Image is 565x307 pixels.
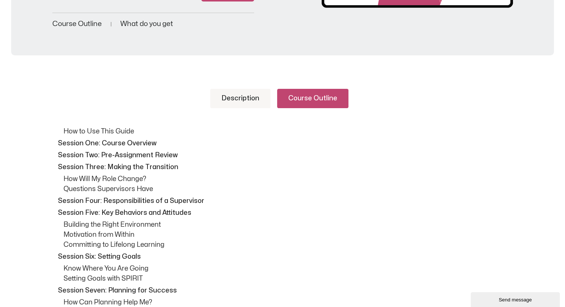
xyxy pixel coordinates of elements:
[277,89,348,108] a: Course Outline
[64,174,513,184] p: How Will My Role Change?
[52,20,102,28] a: Course Outline
[64,126,513,136] p: How to Use This Guide
[58,138,511,148] p: Session One: Course Overview
[58,196,511,206] p: Session Four: Responsibilities of a Supervisor
[58,252,511,262] p: Session Six: Setting Goals
[120,20,173,28] a: What do you get
[64,274,513,284] p: Setting Goals with SPIRIT
[64,264,513,274] p: Know Where You Are Going
[64,240,513,250] p: Committing to Lifelong Learning
[64,220,513,230] p: Building the Right Environment
[58,150,511,160] p: Session Two: Pre-Assignment Review
[64,184,513,194] p: Questions Supervisors Have
[58,162,511,172] p: Session Three: Making the Transition
[210,89,270,108] a: Description
[58,285,511,295] p: Session Seven: Planning for Success
[64,230,513,240] p: Motivation from Within
[471,291,561,307] iframe: chat widget
[58,208,511,218] p: Session Five: Key Behaviors and Attitudes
